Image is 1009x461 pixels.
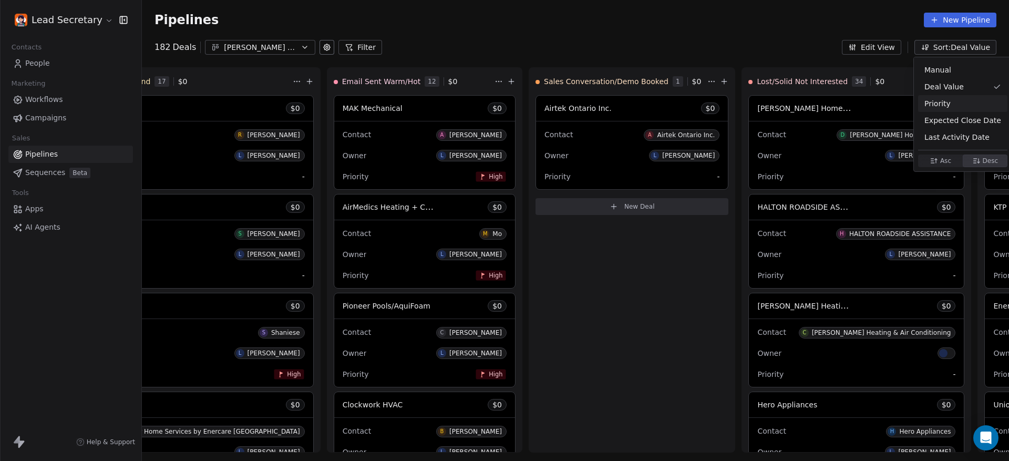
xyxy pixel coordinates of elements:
span: Manual [924,65,951,76]
span: Asc [940,157,951,165]
span: Expected Close Date [924,115,1001,126]
div: Suggestions [918,62,1007,146]
span: Deal Value [924,81,964,93]
span: Priority [924,98,951,109]
span: Last Activity Date [924,132,990,143]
